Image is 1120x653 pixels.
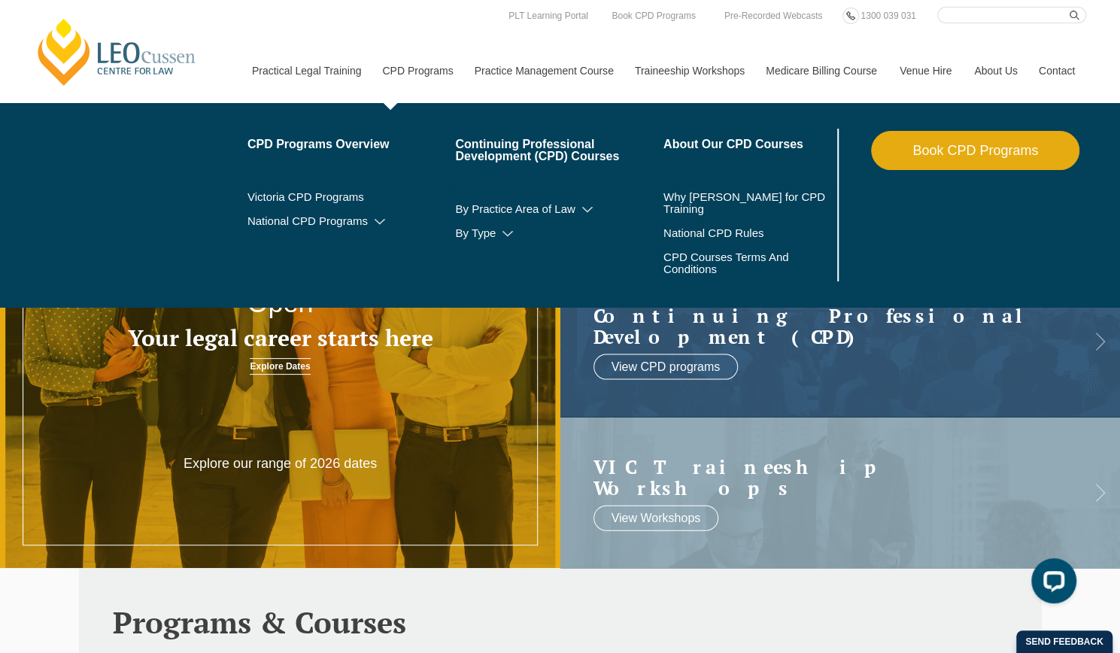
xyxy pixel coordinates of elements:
[963,38,1027,103] a: About Us
[505,8,592,24] a: PLT Learning Portal
[455,203,663,215] a: By Practice Area of Law
[250,358,310,375] a: Explore Dates
[593,506,719,531] a: View Workshops
[871,131,1079,170] a: Book CPD Programs
[113,606,1008,639] h2: Programs & Courses
[247,138,456,150] a: CPD Programs Overview
[860,11,915,21] span: 1300 039 031
[663,227,834,239] a: National CPD Rules
[593,354,739,380] a: View CPD programs
[247,215,456,227] a: National CPD Programs
[455,227,663,239] a: By Type
[1019,552,1082,615] iframe: LiveChat chat widget
[593,305,1058,347] h2: Continuing Professional Development (CPD)
[168,455,393,472] p: Explore our range of 2026 dates
[888,38,963,103] a: Venue Hire
[34,17,200,87] a: [PERSON_NAME] Centre for Law
[371,38,463,103] a: CPD Programs
[663,251,797,275] a: CPD Courses Terms And Conditions
[112,326,448,351] h3: Your legal career starts here
[455,138,663,162] a: Continuing Professional Development (CPD) Courses
[112,259,448,318] h2: 2026 PLT Intakes Now Open
[1027,38,1086,103] a: Contact
[721,8,827,24] a: Pre-Recorded Webcasts
[593,305,1058,347] a: Continuing ProfessionalDevelopment (CPD)
[608,8,699,24] a: Book CPD Programs
[463,38,624,103] a: Practice Management Course
[241,38,372,103] a: Practical Legal Training
[663,138,834,150] a: About Our CPD Courses
[857,8,919,24] a: 1300 039 031
[663,191,834,215] a: Why [PERSON_NAME] for CPD Training
[593,457,1058,498] a: VIC Traineeship Workshops
[754,38,888,103] a: Medicare Billing Course
[247,191,456,203] a: Victoria CPD Programs
[624,38,754,103] a: Traineeship Workshops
